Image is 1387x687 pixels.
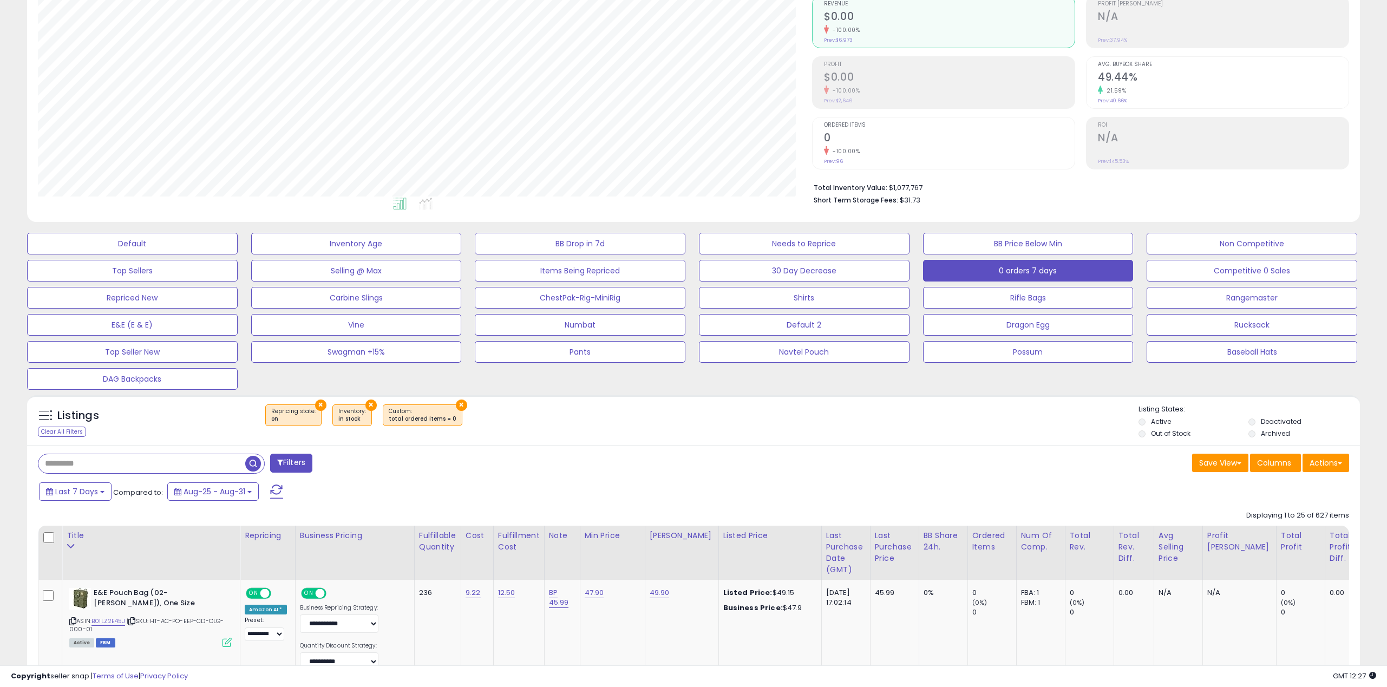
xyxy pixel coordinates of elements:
[475,287,685,309] button: ChestPak-Rig-MiniRig
[1118,530,1149,564] div: Total Rev. Diff.
[67,530,235,541] div: Title
[1330,530,1359,564] div: Total Profit Diff.
[824,1,1075,7] span: Revenue
[723,587,773,598] b: Listed Price:
[1192,454,1248,472] button: Save View
[699,260,910,282] button: 30 Day Decrease
[302,589,316,598] span: ON
[923,260,1134,282] button: 0 orders 7 days
[1151,429,1190,438] label: Out of Stock
[1021,598,1057,607] div: FBM: 1
[1070,530,1109,553] div: Total Rev.
[91,617,125,626] a: B01LZ2E45J
[699,341,910,363] button: Navtel Pouch
[1021,530,1061,553] div: Num of Comp.
[389,415,456,423] div: total ordered items = 0
[585,530,640,541] div: Min Price
[113,487,163,498] span: Compared to:
[1246,511,1349,521] div: Displaying 1 to 25 of 627 items
[498,587,515,598] a: 12.50
[1098,158,1129,165] small: Prev: 145.53%
[1281,598,1296,607] small: (0%)
[27,233,238,254] button: Default
[824,158,843,165] small: Prev: 96
[875,530,914,564] div: Last Purchase Price
[824,10,1075,25] h2: $0.00
[549,530,575,541] div: Note
[1333,671,1376,681] span: 2025-09-8 12:27 GMT
[1281,588,1325,598] div: 0
[829,87,860,95] small: -100.00%
[723,603,783,613] b: Business Price:
[11,671,50,681] strong: Copyright
[184,486,245,497] span: Aug-25 - Aug-31
[1159,530,1198,564] div: Avg Selling Price
[93,671,139,681] a: Terms of Use
[27,287,238,309] button: Repriced New
[829,147,860,155] small: -100.00%
[475,314,685,336] button: Numbat
[814,195,898,205] b: Short Term Storage Fees:
[824,132,1075,146] h2: 0
[826,588,862,607] div: [DATE] 17:02:14
[271,407,316,423] span: Repricing state :
[1139,404,1360,415] p: Listing States:
[300,642,378,650] label: Quantity Discount Strategy:
[1261,417,1301,426] label: Deactivated
[824,71,1075,86] h2: $0.00
[315,400,326,411] button: ×
[972,530,1012,553] div: Ordered Items
[1207,588,1268,598] div: N/A
[167,482,259,501] button: Aug-25 - Aug-31
[27,341,238,363] button: Top Seller New
[251,341,462,363] button: Swagman +15%
[549,587,569,608] a: BP 45.99
[923,233,1134,254] button: BB Price Below Min
[1098,71,1349,86] h2: 49.44%
[723,603,813,613] div: $47.9
[27,368,238,390] button: DAG Backpacks
[1070,598,1085,607] small: (0%)
[27,314,238,336] button: E&E (E & E)
[475,233,685,254] button: BB Drop in 7d
[1207,530,1272,553] div: Profit [PERSON_NAME]
[1070,588,1114,598] div: 0
[245,605,287,614] div: Amazon AI *
[94,588,225,611] b: E&E Pouch Bag (02-[PERSON_NAME]), One Size
[1098,62,1349,68] span: Avg. Buybox Share
[271,415,316,423] div: on
[1098,10,1349,25] h2: N/A
[1021,588,1057,598] div: FBA: 1
[1147,260,1357,282] button: Competitive 0 Sales
[300,530,410,541] div: Business Pricing
[723,530,817,541] div: Listed Price
[923,314,1134,336] button: Dragon Egg
[27,260,238,282] button: Top Sellers
[1303,454,1349,472] button: Actions
[924,588,959,598] div: 0%
[650,587,670,598] a: 49.90
[245,530,291,541] div: Repricing
[245,617,287,641] div: Preset:
[251,314,462,336] button: Vine
[300,604,378,612] label: Business Repricing Strategy:
[824,37,853,43] small: Prev: $6,973
[247,589,260,598] span: ON
[466,530,489,541] div: Cost
[1098,37,1127,43] small: Prev: 37.94%
[826,530,866,575] div: Last Purchase Date (GMT)
[69,617,224,633] span: | SKU: HT-AC-PO-EEP-CD-OLG-000-01
[585,587,604,598] a: 47.90
[1281,530,1320,553] div: Total Profit
[972,588,1016,598] div: 0
[69,638,94,647] span: All listings currently available for purchase on Amazon
[923,287,1134,309] button: Rifle Bags
[251,287,462,309] button: Carbine Slings
[1070,607,1114,617] div: 0
[824,62,1075,68] span: Profit
[1147,233,1357,254] button: Non Competitive
[1098,122,1349,128] span: ROI
[1147,314,1357,336] button: Rucksack
[814,183,887,192] b: Total Inventory Value:
[699,287,910,309] button: Shirts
